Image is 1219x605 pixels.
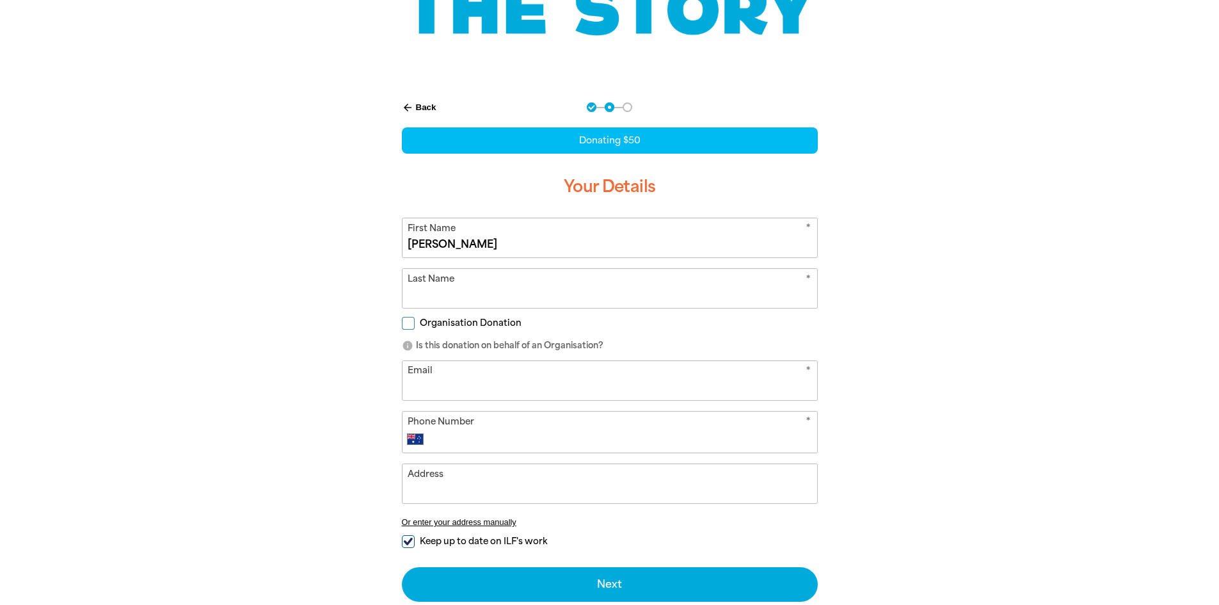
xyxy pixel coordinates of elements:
button: Or enter your address manually [402,517,818,527]
button: Next [402,567,818,602]
h3: Your Details [402,166,818,207]
button: Navigate to step 1 of 3 to enter your donation amount [587,102,596,112]
button: Navigate to step 3 of 3 to enter your payment details [623,102,632,112]
input: Organisation Donation [402,317,415,330]
button: Back [397,97,442,118]
i: Required [806,415,811,431]
span: Keep up to date on ILF's work [420,535,547,547]
i: info [402,340,413,351]
p: Is this donation on behalf of an Organisation? [402,339,818,352]
button: Navigate to step 2 of 3 to enter your details [605,102,614,112]
span: Organisation Donation [420,317,522,329]
input: Keep up to date on ILF's work [402,535,415,548]
div: Donating $50 [402,127,818,154]
i: arrow_back [402,102,413,113]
